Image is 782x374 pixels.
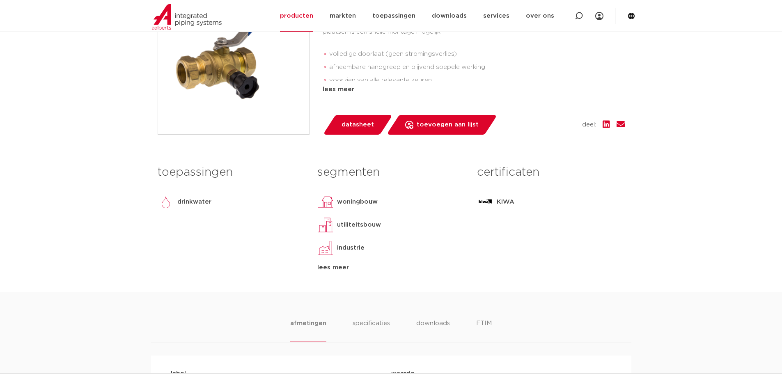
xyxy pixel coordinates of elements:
li: afmetingen [290,319,326,342]
li: volledige doorlaat (geen stromingsverlies) [329,48,625,61]
h3: segmenten [317,164,465,181]
p: utiliteitsbouw [337,220,381,230]
h3: certificaten [477,164,624,181]
p: drinkwater [177,197,211,207]
li: afneembare handgreep en blijvend soepele werking [329,61,625,74]
h3: toepassingen [158,164,305,181]
li: voorzien van alle relevante keuren [329,74,625,87]
div: lees meer [323,85,625,94]
img: woningbouw [317,194,334,210]
p: industrie [337,243,365,253]
a: datasheet [323,115,392,135]
p: KIWA [497,197,514,207]
span: datasheet [342,118,374,131]
li: specificaties [353,319,390,342]
img: drinkwater [158,194,174,210]
li: downloads [416,319,450,342]
span: toevoegen aan lijst [417,118,479,131]
div: lees meer [317,263,465,273]
div: my IPS [595,7,603,25]
img: industrie [317,240,334,256]
p: woningbouw [337,197,378,207]
img: KIWA [477,194,493,210]
img: utiliteitsbouw [317,217,334,233]
span: deel: [582,120,596,130]
li: ETIM [476,319,492,342]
